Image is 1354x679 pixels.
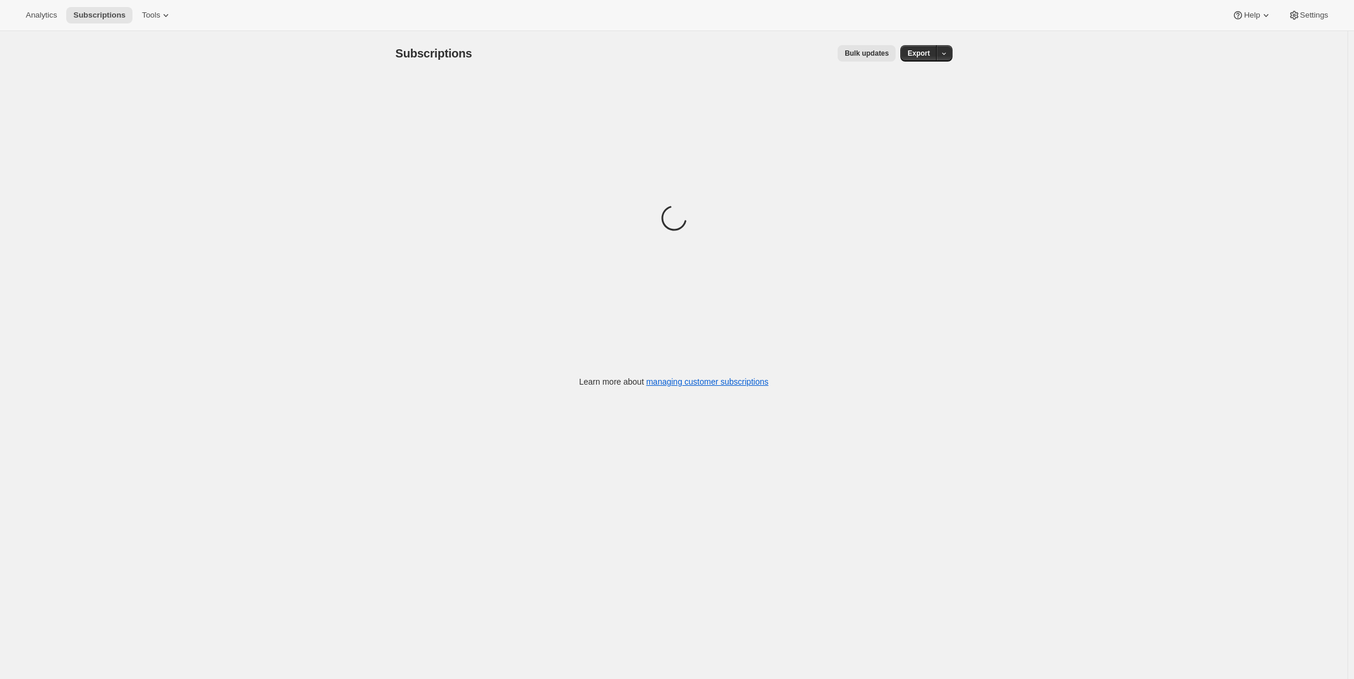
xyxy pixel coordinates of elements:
[1244,11,1260,20] span: Help
[838,45,896,62] button: Bulk updates
[907,49,930,58] span: Export
[66,7,132,23] button: Subscriptions
[19,7,64,23] button: Analytics
[73,11,125,20] span: Subscriptions
[135,7,179,23] button: Tools
[579,376,768,388] p: Learn more about
[900,45,937,62] button: Export
[142,11,160,20] span: Tools
[1225,7,1278,23] button: Help
[1281,7,1335,23] button: Settings
[646,377,768,386] a: managing customer subscriptions
[1300,11,1328,20] span: Settings
[845,49,889,58] span: Bulk updates
[396,47,472,60] span: Subscriptions
[26,11,57,20] span: Analytics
